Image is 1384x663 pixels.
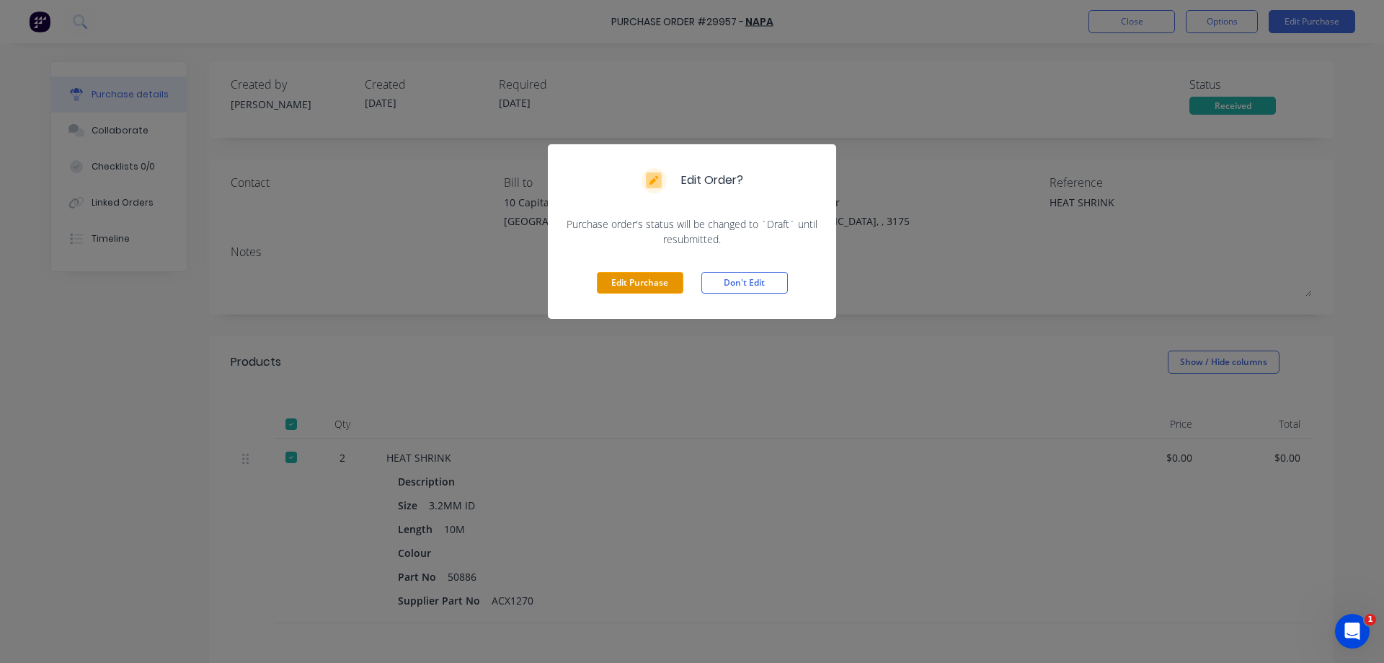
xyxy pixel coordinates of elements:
span: 1 [1365,614,1376,625]
div: Edit Order? [681,172,743,189]
div: Purchase order's status will be changed to `Draft` until resubmitted. [548,216,836,247]
iframe: Intercom live chat [1335,614,1370,649]
button: Don't Edit [701,272,788,294]
button: Edit Purchase [597,272,683,294]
